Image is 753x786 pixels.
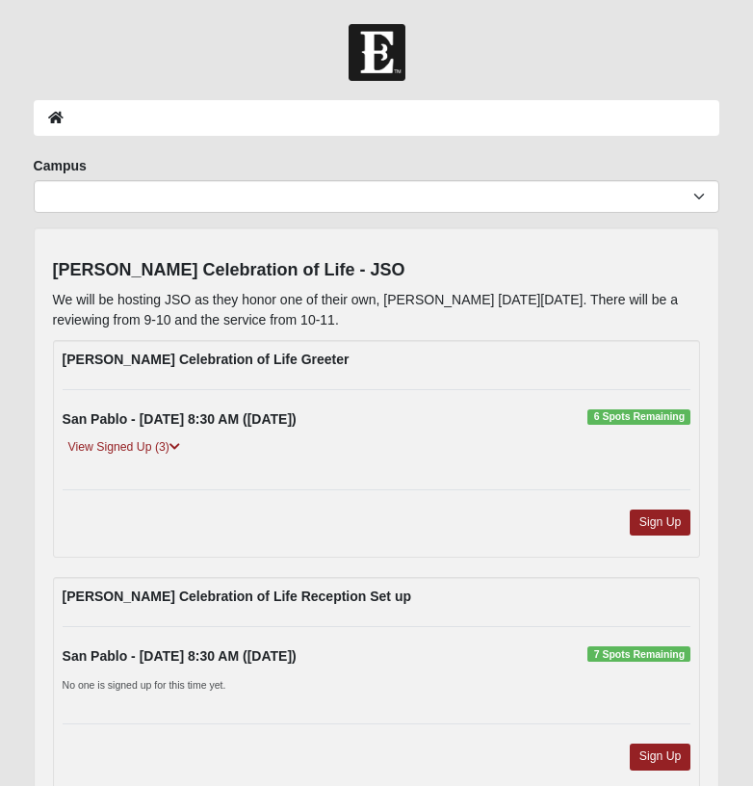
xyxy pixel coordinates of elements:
[587,409,690,425] span: 6 Spots Remaining
[630,510,691,536] a: Sign Up
[34,156,87,175] label: Campus
[630,744,691,770] a: Sign Up
[63,352,350,367] strong: [PERSON_NAME] Celebration of Life Greeter
[53,260,701,281] h4: [PERSON_NAME] Celebration of Life - JSO
[63,679,226,691] small: No one is signed up for this time yet.
[63,437,186,458] a: View Signed Up (3)
[53,290,701,330] p: We will be hosting JSO as they honor one of their own, [PERSON_NAME] [DATE][DATE]. There will be ...
[349,24,405,81] img: Church of Eleven22 Logo
[587,646,690,662] span: 7 Spots Remaining
[63,411,297,427] strong: San Pablo - [DATE] 8:30 AM ([DATE])
[63,648,297,664] strong: San Pablo - [DATE] 8:30 AM ([DATE])
[63,589,411,604] strong: [PERSON_NAME] Celebration of Life Reception Set up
